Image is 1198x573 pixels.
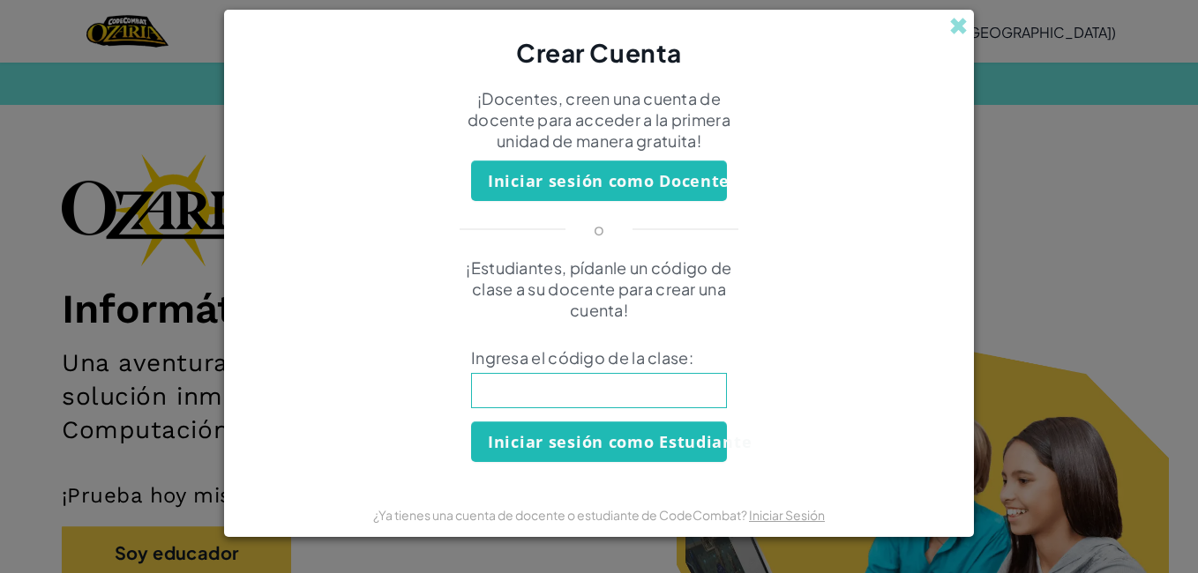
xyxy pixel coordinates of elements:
a: Iniciar Sesión [749,507,825,523]
p: ¡Docentes, creen una cuenta de docente para acceder a la primera unidad de manera gratuita! [445,88,753,152]
span: ¿Ya tienes una cuenta de docente o estudiante de CodeCombat? [373,507,749,523]
button: Iniciar sesión como Estudiante [471,421,727,462]
span: Ingresa el código de la clase: [471,347,727,368]
button: Iniciar sesión como Docente [471,160,727,201]
span: Crear Cuenta [516,37,682,68]
p: o [594,219,604,240]
p: ¡Estudiantes, pídanle un código de clase a su docente para crear una cuenta! [445,257,753,321]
